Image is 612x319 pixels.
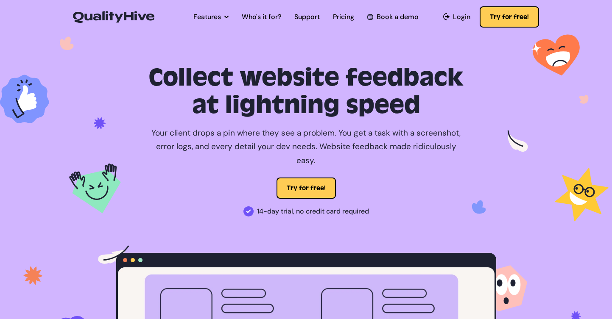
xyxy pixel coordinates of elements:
a: Features [193,12,229,22]
a: Pricing [333,12,354,22]
a: Support [294,12,320,22]
button: Try for free! [277,178,336,199]
img: 14-day trial, no credit card required [243,206,254,216]
a: Login [443,12,471,22]
img: Book a QualityHive Demo [367,14,373,19]
h1: Collect website feedback at lightning speed [116,64,496,119]
button: Try for free! [480,6,539,28]
a: Book a demo [367,12,418,22]
img: QualityHive - Bug Tracking Tool [73,11,154,23]
span: Login [453,12,470,22]
a: Who's it for? [242,12,281,22]
p: Your client drops a pin where they see a problem. You get a task with a screenshot, error logs, a... [147,126,465,167]
span: 14-day trial, no credit card required [257,205,369,218]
